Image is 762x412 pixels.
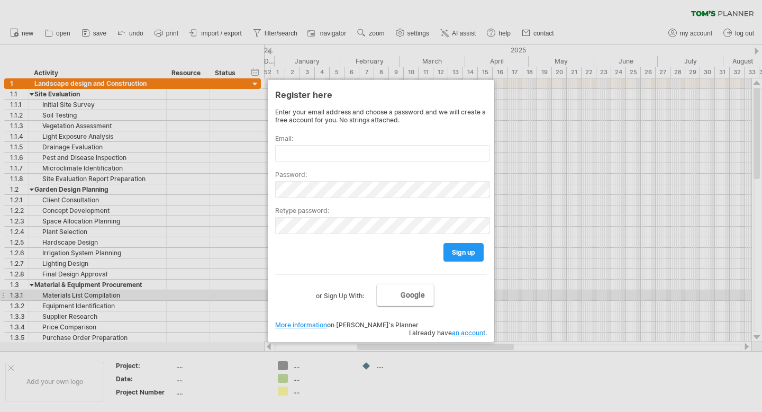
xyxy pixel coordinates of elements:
[452,329,485,337] a: an account
[377,284,434,306] a: Google
[275,171,487,178] label: Password:
[275,207,487,214] label: Retype password:
[452,248,475,256] span: sign up
[275,135,487,142] label: Email:
[275,108,487,124] div: Enter your email address and choose a password and we will create a free account for you. No stri...
[316,284,364,302] label: or Sign Up With:
[275,321,419,329] span: on [PERSON_NAME]'s Planner
[401,291,425,299] span: Google
[275,321,327,329] a: More information
[443,243,484,262] a: sign up
[409,329,487,337] span: I already have .
[275,85,487,104] div: Register here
